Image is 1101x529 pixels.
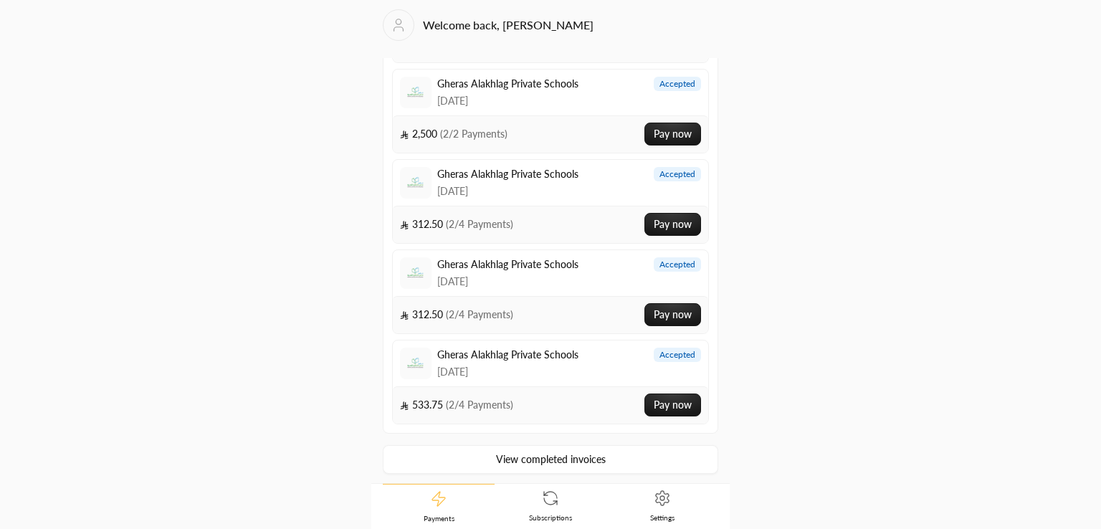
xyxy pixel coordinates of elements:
[437,257,578,272] span: Gheras Alakhlag Private Schools
[529,513,572,523] span: Subscriptions
[650,513,675,523] span: Settings
[424,513,454,523] span: Payments
[437,275,578,289] span: [DATE]
[446,399,513,411] span: ( 2/4 Payments )
[437,167,578,181] span: Gheras Alakhlag Private Schools
[440,128,507,140] span: ( 2/2 Payments )
[659,259,695,270] span: accepted
[403,260,429,286] img: Logo
[437,365,578,379] span: [DATE]
[383,445,718,474] a: View completed invoices
[423,16,594,34] h2: Welcome back, [PERSON_NAME]
[446,308,513,320] span: ( 2/4 Payments )
[659,349,695,361] span: accepted
[400,398,513,412] span: 533.75
[437,77,578,91] span: Gheras Alakhlag Private Schools
[403,80,429,105] img: Logo
[606,484,718,528] a: Settings
[659,78,695,90] span: accepted
[392,69,709,153] a: LogoGheras Alakhlag Private Schools[DATE]accepted 2,500 (2/2 Payments)Pay now
[437,94,578,108] span: [DATE]
[644,213,701,236] button: Pay now
[437,184,578,199] span: [DATE]
[400,127,507,141] span: 2,500
[383,484,495,529] a: Payments
[644,394,701,416] button: Pay now
[437,348,578,362] span: Gheras Alakhlag Private Schools
[644,303,701,326] button: Pay now
[446,218,513,230] span: ( 2/4 Payments )
[403,351,429,376] img: Logo
[644,123,701,146] button: Pay now
[392,249,709,334] a: LogoGheras Alakhlag Private Schools[DATE]accepted 312.50 (2/4 Payments)Pay now
[392,340,709,424] a: LogoGheras Alakhlag Private Schools[DATE]accepted 533.75 (2/4 Payments)Pay now
[400,308,513,322] span: 312.50
[495,484,606,528] a: Subscriptions
[403,170,429,196] img: Logo
[400,217,513,232] span: 312.50
[392,159,709,244] a: LogoGheras Alakhlag Private Schools[DATE]accepted 312.50 (2/4 Payments)Pay now
[659,168,695,180] span: accepted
